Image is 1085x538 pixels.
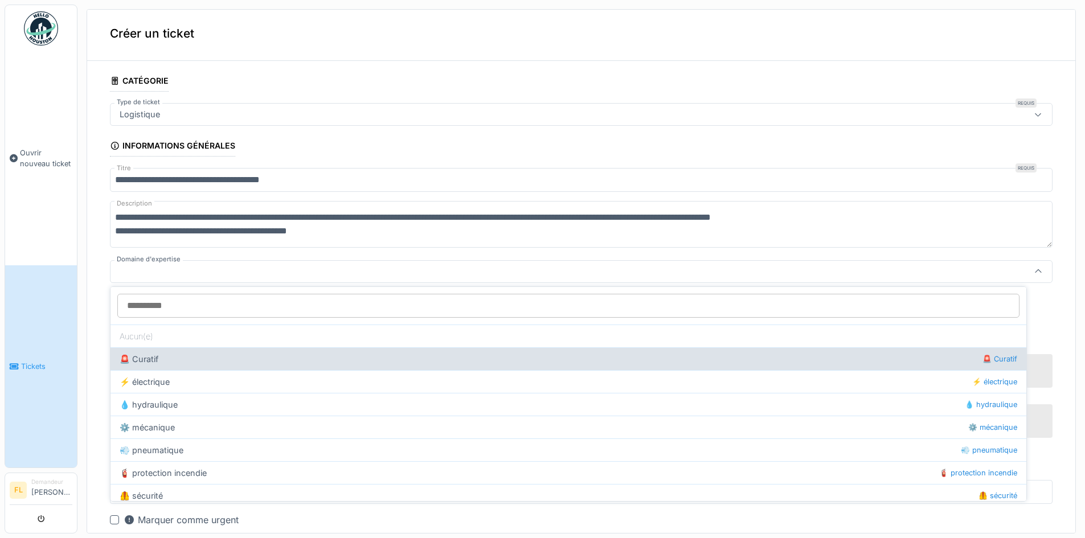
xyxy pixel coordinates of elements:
li: FL [10,482,27,499]
div: ⚡️ électrique [110,370,1026,393]
span: 🦺 sécurité [978,490,1017,501]
a: FL Demandeur[PERSON_NAME] [10,478,72,505]
div: Marquer comme urgent [124,513,239,527]
span: Ouvrir nouveau ticket [20,147,72,169]
label: Type de ticket [114,97,162,107]
span: 💨 pneumatique [961,445,1017,455]
span: 🧯 protection incendie [939,467,1017,478]
div: Logistique [115,108,165,121]
div: Requis [1016,163,1037,173]
img: Badge_color-CXgf-gQk.svg [24,11,58,46]
div: Informations générales [110,137,235,157]
span: 🚨 Curatif [982,354,1017,364]
div: Requis [1016,98,1037,108]
a: Tickets [5,265,77,468]
span: ⚡️ électrique [972,376,1017,387]
div: 🚨 Curatif [110,347,1026,370]
span: 💧 hydraulique [965,399,1017,410]
a: Ouvrir nouveau ticket [5,52,77,265]
div: 💨 pneumatique [110,438,1026,461]
span: Tickets [21,361,72,372]
label: Description [114,196,154,211]
div: Aucun(e) [110,325,1026,347]
div: ⚙️ mécanique [110,416,1026,438]
div: Demandeur [31,478,72,486]
li: [PERSON_NAME] [31,478,72,502]
div: Créer un ticket [87,6,1075,61]
span: ⚙️ mécanique [968,422,1017,433]
div: Catégorie [110,72,169,92]
div: 💧 hydraulique [110,393,1026,416]
div: 🦺 sécurité [110,484,1026,507]
label: Domaine d'expertise [114,254,183,264]
label: Titre [114,163,133,173]
div: 🧯 protection incendie [110,461,1026,484]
